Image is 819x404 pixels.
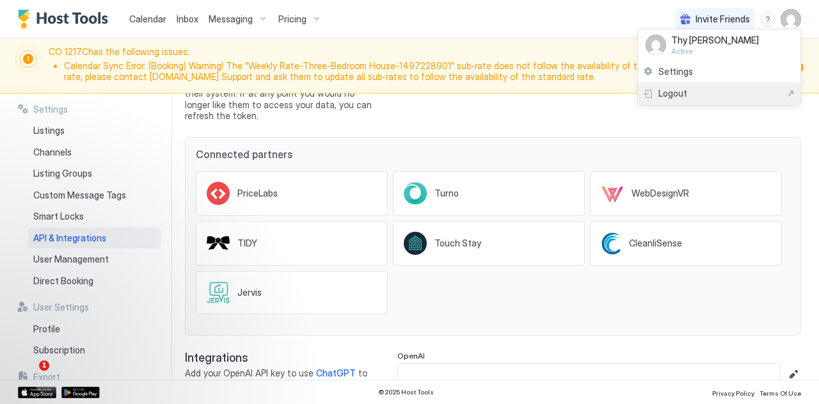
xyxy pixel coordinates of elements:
iframe: Intercom notifications message [10,280,266,369]
span: 1 [39,360,49,371]
iframe: Intercom live chat [13,360,44,391]
span: Settings [658,66,693,77]
span: Thy [PERSON_NAME] [671,35,759,46]
span: Active [671,46,759,56]
span: Logout [658,88,687,99]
